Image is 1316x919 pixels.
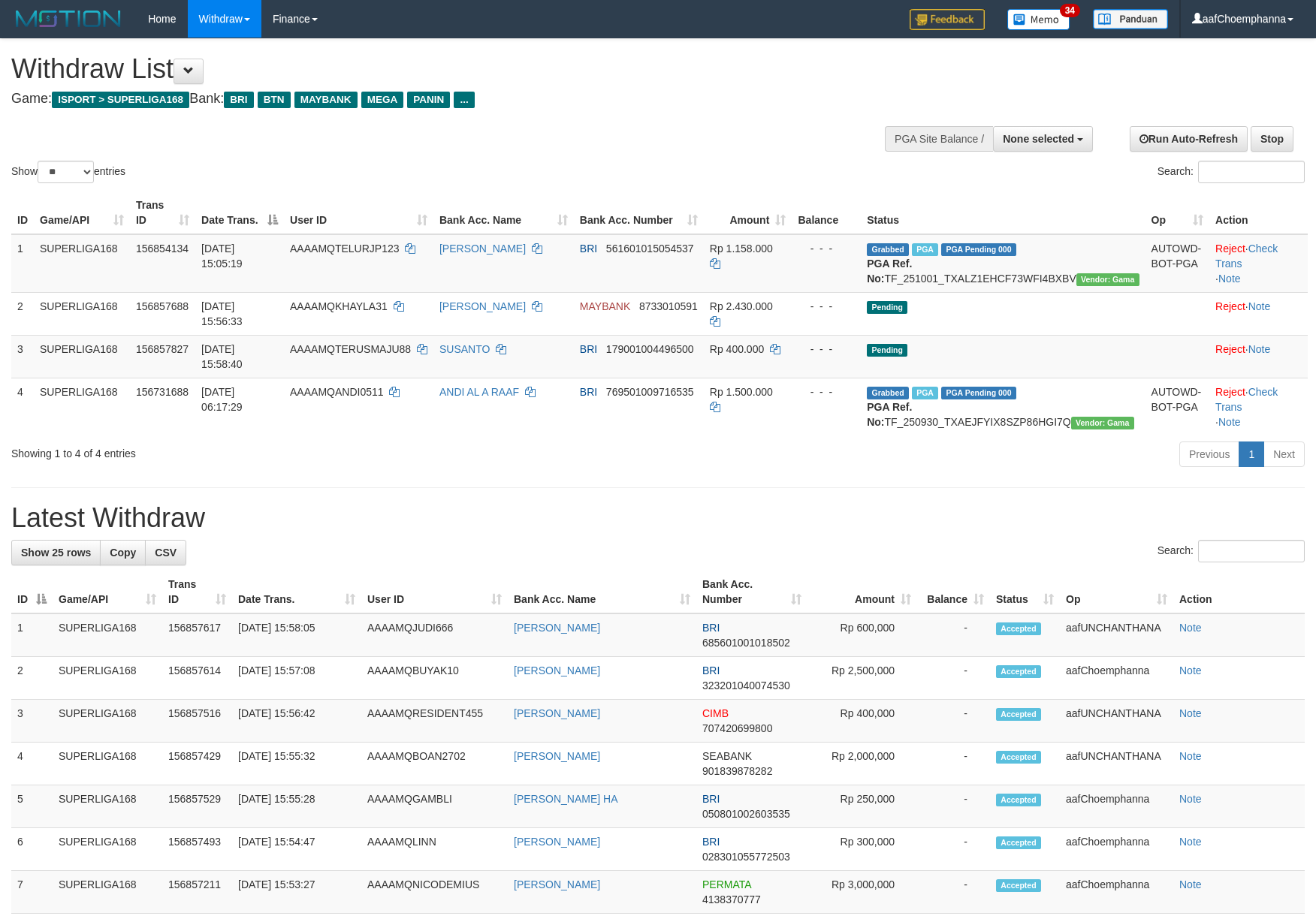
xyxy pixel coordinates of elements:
[514,793,617,805] a: [PERSON_NAME] HA
[807,613,917,657] td: Rp 600,000
[917,657,990,700] td: -
[439,300,526,312] a: [PERSON_NAME]
[1060,657,1173,700] td: aafChoemphanna
[696,571,807,613] th: Bank Acc. Number: activate to sort column ascending
[11,743,53,785] td: 4
[407,92,450,108] span: PANIN
[11,871,53,914] td: 7
[361,828,508,871] td: AAAAMQLINN
[1060,871,1173,914] td: aafChoemphanna
[514,622,600,634] a: [PERSON_NAME]
[361,613,508,657] td: AAAAMQJUDI666
[1071,417,1134,429] span: Vendor URL: https://trx31.1velocity.biz
[53,613,162,657] td: SUPERLIGA168
[53,657,162,700] td: SUPERLIGA168
[1145,191,1210,234] th: Op: activate to sort column ascending
[798,342,855,357] div: - - -
[290,386,384,398] span: AAAAMQANDI0511
[11,335,34,378] td: 3
[1215,300,1245,312] a: Reject
[11,191,34,234] th: ID
[1060,571,1173,613] th: Op: activate to sort column ascending
[162,828,232,871] td: 156857493
[53,571,162,613] th: Game/API: activate to sort column ascending
[11,657,53,700] td: 2
[1218,416,1241,428] a: Note
[1003,133,1074,145] span: None selected
[861,234,1145,293] td: TF_251001_TXALZ1EHCF73WFI4BXBV
[1209,234,1308,293] td: · ·
[162,785,232,828] td: 156857529
[110,547,136,559] span: Copy
[941,387,1016,399] span: PGA Pending
[1158,161,1305,183] label: Search:
[606,343,694,355] span: Copy 179001004496500 to clipboard
[201,343,243,370] span: [DATE] 15:58:40
[514,664,600,676] a: [PERSON_NAME]
[514,750,600,762] a: [PERSON_NAME]
[439,243,526,255] a: [PERSON_NAME]
[53,785,162,828] td: SUPERLIGA168
[258,92,291,108] span: BTN
[704,191,792,234] th: Amount: activate to sort column ascending
[867,301,907,314] span: Pending
[639,300,698,312] span: Copy 8733010591 to clipboard
[361,700,508,743] td: AAAAMQRESIDENT455
[1060,743,1173,785] td: aafUNCHANTHANA
[1198,161,1305,183] input: Search:
[792,191,861,234] th: Balance
[1060,4,1080,17] span: 34
[996,708,1041,721] span: Accepted
[917,743,990,785] td: -
[1093,9,1168,29] img: panduan.png
[162,613,232,657] td: 156857617
[11,440,537,461] div: Showing 1 to 4 of 4 entries
[710,300,773,312] span: Rp 2.430.000
[361,743,508,785] td: AAAAMQBOAN2702
[454,92,474,108] span: ...
[1060,613,1173,657] td: aafUNCHANTHANA
[1179,836,1202,848] a: Note
[702,750,752,762] span: SEABANK
[52,92,189,108] span: ISPORT > SUPERLIGA168
[34,378,130,435] td: SUPERLIGA168
[917,785,990,828] td: -
[710,243,773,255] span: Rp 1.158.000
[993,126,1093,152] button: None selected
[11,292,34,335] td: 2
[606,386,694,398] span: Copy 769501009716535 to clipboard
[702,707,729,719] span: CIMB
[710,386,773,398] span: Rp 1.500.000
[1248,300,1271,312] a: Note
[580,343,597,355] span: BRI
[996,751,1041,764] span: Accepted
[11,92,862,107] h4: Game: Bank:
[224,92,253,108] span: BRI
[917,828,990,871] td: -
[53,828,162,871] td: SUPERLIGA168
[514,707,600,719] a: [PERSON_NAME]
[155,547,177,559] span: CSV
[294,92,358,108] span: MAYBANK
[34,191,130,234] th: Game/API: activate to sort column ascending
[11,378,34,435] td: 4
[136,243,189,255] span: 156854134
[702,622,720,634] span: BRI
[162,871,232,914] td: 156857211
[807,828,917,871] td: Rp 300,000
[11,54,862,84] h1: Withdraw List
[21,547,91,559] span: Show 25 rows
[702,765,772,777] span: Copy 901839878282 to clipboard
[162,743,232,785] td: 156857429
[162,571,232,613] th: Trans ID: activate to sort column ascending
[130,191,195,234] th: Trans ID: activate to sort column ascending
[807,657,917,700] td: Rp 2,500,000
[917,700,990,743] td: -
[11,503,1305,533] h1: Latest Withdraw
[136,386,189,398] span: 156731688
[702,793,720,805] span: BRI
[232,571,361,613] th: Date Trans.: activate to sort column ascending
[1209,191,1308,234] th: Action
[702,893,761,905] span: Copy 4138370777 to clipboard
[702,808,790,820] span: Copy 050801002603535 to clipboard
